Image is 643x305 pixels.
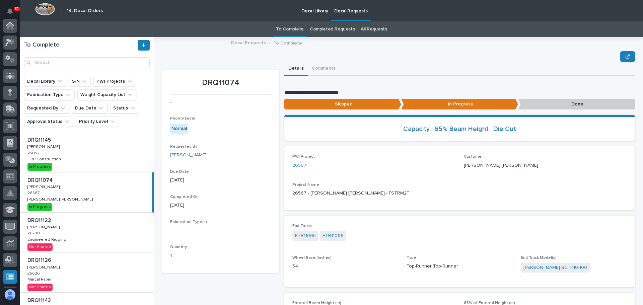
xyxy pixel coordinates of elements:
[284,62,308,76] button: Details
[24,42,136,49] h1: To Complete
[20,132,154,172] a: DRQ11145DRQ11145 [PERSON_NAME][PERSON_NAME] 2585225852 HRP ConstructionHRP Construction In Progress
[24,89,75,100] button: Fabrication Type
[93,76,136,87] button: PWI Projects
[403,125,516,133] a: Capacity | 65% Beam Height | Die Cut
[24,103,69,113] button: Requested By
[72,103,108,113] button: Due Date
[308,62,340,76] button: Comments
[170,227,271,234] p: -
[27,256,53,263] p: DRQ11126
[20,172,154,213] a: DRQ11074DRQ11074 [PERSON_NAME][PERSON_NAME] 2656726567 [PERSON_NAME] [PERSON_NAME][PERSON_NAME] [...
[407,263,432,270] span: Top-Runner
[170,177,271,184] p: [DATE]
[523,264,587,271] a: [PERSON_NAME] SCT-110-100
[170,152,207,159] a: [PERSON_NAME]
[464,155,483,159] span: Customer
[292,263,399,270] p: 54
[295,232,316,239] a: ETR11065
[310,21,355,37] a: Completed Requests
[24,57,150,68] input: Search
[27,183,61,189] p: [PERSON_NAME]
[69,76,91,87] button: S/N
[35,3,55,15] img: Workspace Logo
[407,256,416,260] span: Type
[76,116,119,127] button: Priority Level
[27,163,52,170] div: In Progress
[464,162,627,169] p: [PERSON_NAME] [PERSON_NAME]
[292,224,312,228] span: End Trucks
[292,301,341,305] span: Entered Beam Height (in)
[20,213,154,253] a: DRQ11122DRQ11122 [PERSON_NAME][PERSON_NAME] 2678026780 Engineered RiggingEngineered Rigging Not S...
[276,21,304,37] a: To Complete
[27,203,52,211] div: In Progress
[24,116,73,127] button: Approval Status
[170,202,271,209] p: [DATE]
[27,136,52,143] p: DRQ11145
[27,230,41,236] p: 26780
[27,143,61,149] p: [PERSON_NAME]
[518,99,635,110] p: Done
[27,264,61,270] p: [PERSON_NAME]
[27,196,94,202] p: [PERSON_NAME] [PERSON_NAME]
[27,224,61,230] p: [PERSON_NAME]
[27,150,41,156] p: 25852
[170,99,271,106] p: -
[170,252,271,259] p: 1
[464,301,515,305] span: 65% of Entered Height (in)
[27,216,53,224] p: DRQ11122
[170,78,271,88] p: DRQ11074
[27,189,41,196] p: 26567
[27,176,54,183] p: DRQ11074
[27,296,52,304] p: DRQ11143
[27,276,53,282] p: Marcal Paper
[67,8,103,14] h2: 14. Decal Orders
[170,245,187,249] span: Quantity
[170,170,189,174] span: Due Date
[323,232,344,239] a: ETR11066
[170,124,188,134] div: Normal
[361,21,387,37] a: All Requests
[27,243,53,251] div: Not Started
[27,236,68,242] p: Engineered Rigging
[20,252,154,293] a: DRQ11126DRQ11126 [PERSON_NAME][PERSON_NAME] 2562625626 Marcal PaperMarcal Paper Not Started
[24,76,66,87] button: Decal Library
[3,288,17,302] button: users-avatar
[110,103,139,113] button: Status
[273,39,302,46] p: To Complete
[292,162,306,169] a: 26567
[170,117,195,121] span: Priority Level
[292,190,627,197] p: 26567 - [PERSON_NAME] [PERSON_NAME] - FSTRM2T
[27,284,53,291] div: Not Started
[170,195,199,199] span: Completed On
[292,256,332,260] span: Wheel Base (inches)
[521,256,557,260] span: End Truck Model(s)
[292,155,315,159] span: PWI Project
[170,145,197,149] span: Requested By
[284,99,401,110] p: Skipped
[15,6,19,11] p: 81
[433,263,458,270] span: Top-Runner
[170,220,207,224] span: Fabrication Type(s)
[27,270,41,276] p: 25626
[3,4,17,18] button: Notifications
[292,183,319,187] span: Project Name
[27,156,62,162] p: HRP Construction
[401,99,518,110] p: In Progress
[8,8,17,19] div: Notifications81
[77,89,136,100] button: Weight Capacity List
[231,39,266,46] a: Decal Requests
